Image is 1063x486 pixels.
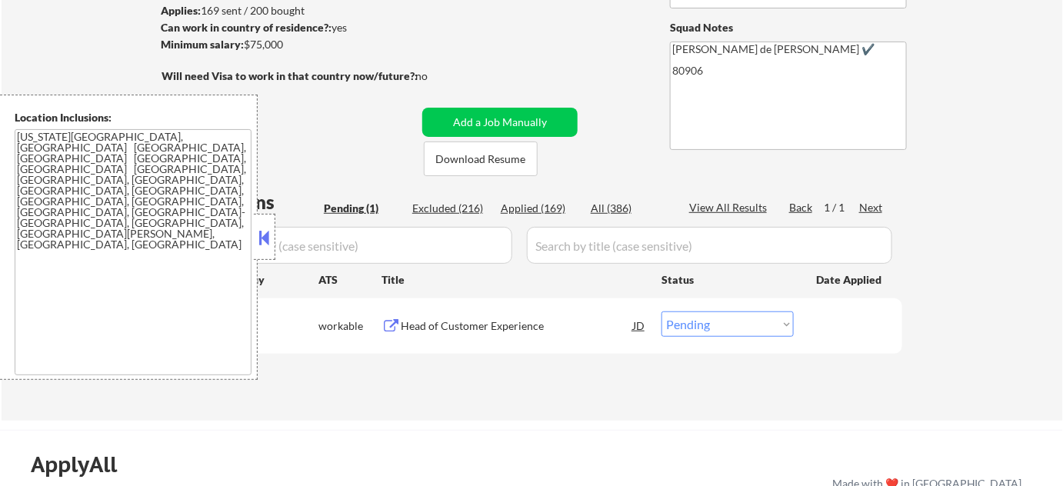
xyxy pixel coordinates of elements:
strong: Will need Visa to work in that country now/future?: [162,69,418,82]
div: Title [382,272,647,288]
div: yes [161,20,412,35]
strong: Minimum salary: [161,38,244,51]
div: Squad Notes [670,20,907,35]
strong: Applies: [161,4,201,17]
button: Download Resume [424,141,538,176]
div: Date Applied [816,272,884,288]
div: Head of Customer Experience [401,318,633,334]
div: 1 / 1 [824,200,859,215]
div: 169 sent / 200 bought [161,3,417,18]
strong: Can work in country of residence?: [161,21,332,34]
div: no [415,68,459,84]
div: Location Inclusions: [15,110,252,125]
input: Search by company (case sensitive) [166,227,512,264]
div: workable [318,318,382,334]
div: ApplyAll [31,451,135,478]
div: Status [661,265,794,293]
div: ATS [318,272,382,288]
div: Excluded (216) [412,201,489,216]
div: JD [631,311,647,339]
div: Back [789,200,814,215]
div: Pending (1) [324,201,401,216]
input: Search by title (case sensitive) [527,227,892,264]
div: Next [859,200,884,215]
div: Applied (169) [501,201,578,216]
div: $75,000 [161,37,417,52]
div: View All Results [689,200,771,215]
div: All (386) [591,201,668,216]
button: Add a Job Manually [422,108,578,137]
